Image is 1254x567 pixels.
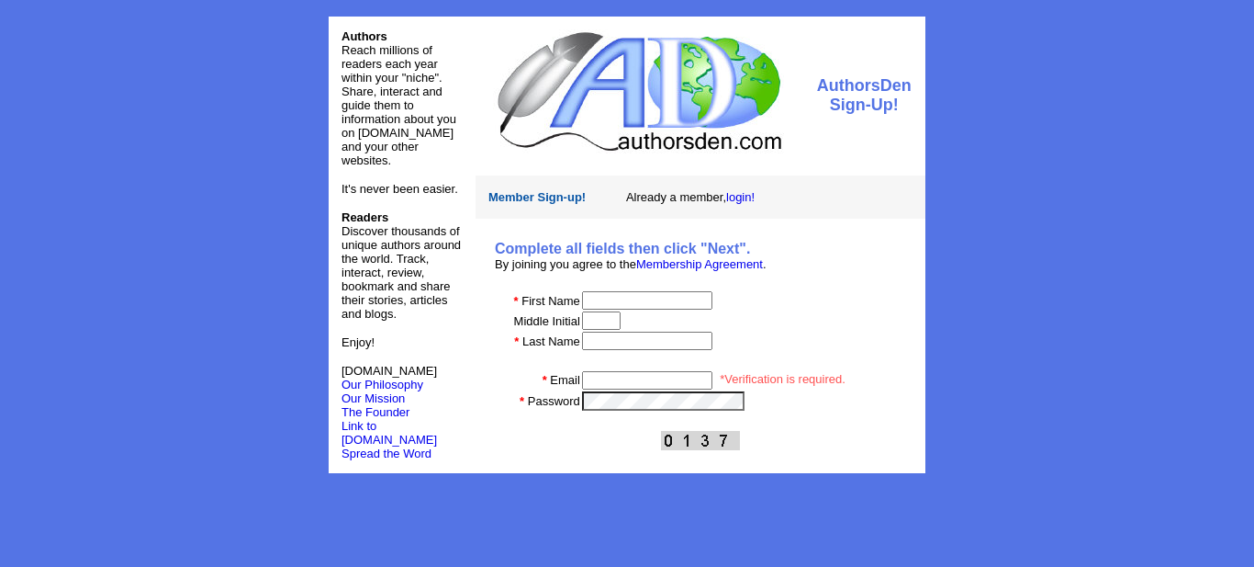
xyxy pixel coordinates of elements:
font: Middle Initial [514,314,580,328]
a: Membership Agreement [636,257,763,271]
font: *Verification is required. [720,372,845,386]
img: logo.jpg [493,29,784,153]
font: AuthorsDen Sign-Up! [817,76,912,114]
font: By joining you agree to the . [495,257,767,271]
a: Our Philosophy [341,378,423,391]
font: First Name [521,294,580,308]
font: Reach millions of readers each year within your "niche". Share, interact and guide them to inform... [341,43,456,167]
a: Spread the Word [341,445,431,460]
font: Enjoy! [341,335,375,349]
font: Password [528,394,580,408]
font: Already a member, [626,190,755,204]
font: Email [550,373,580,387]
b: Readers [341,210,388,224]
a: Link to [DOMAIN_NAME] [341,419,437,447]
a: Our Mission [341,391,405,405]
font: Discover thousands of unique authors around the world. Track, interact, review, bookmark and shar... [341,210,461,321]
font: Last Name [522,335,580,348]
a: login! [726,190,755,204]
font: Member Sign-up! [488,190,586,204]
font: Spread the Word [341,447,431,460]
font: [DOMAIN_NAME] [341,364,437,391]
img: This Is CAPTCHA Image [661,431,740,450]
a: The Founder [341,405,409,419]
font: Authors [341,29,387,43]
b: Complete all fields then click "Next". [495,241,750,256]
font: It's never been easier. [341,182,458,196]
